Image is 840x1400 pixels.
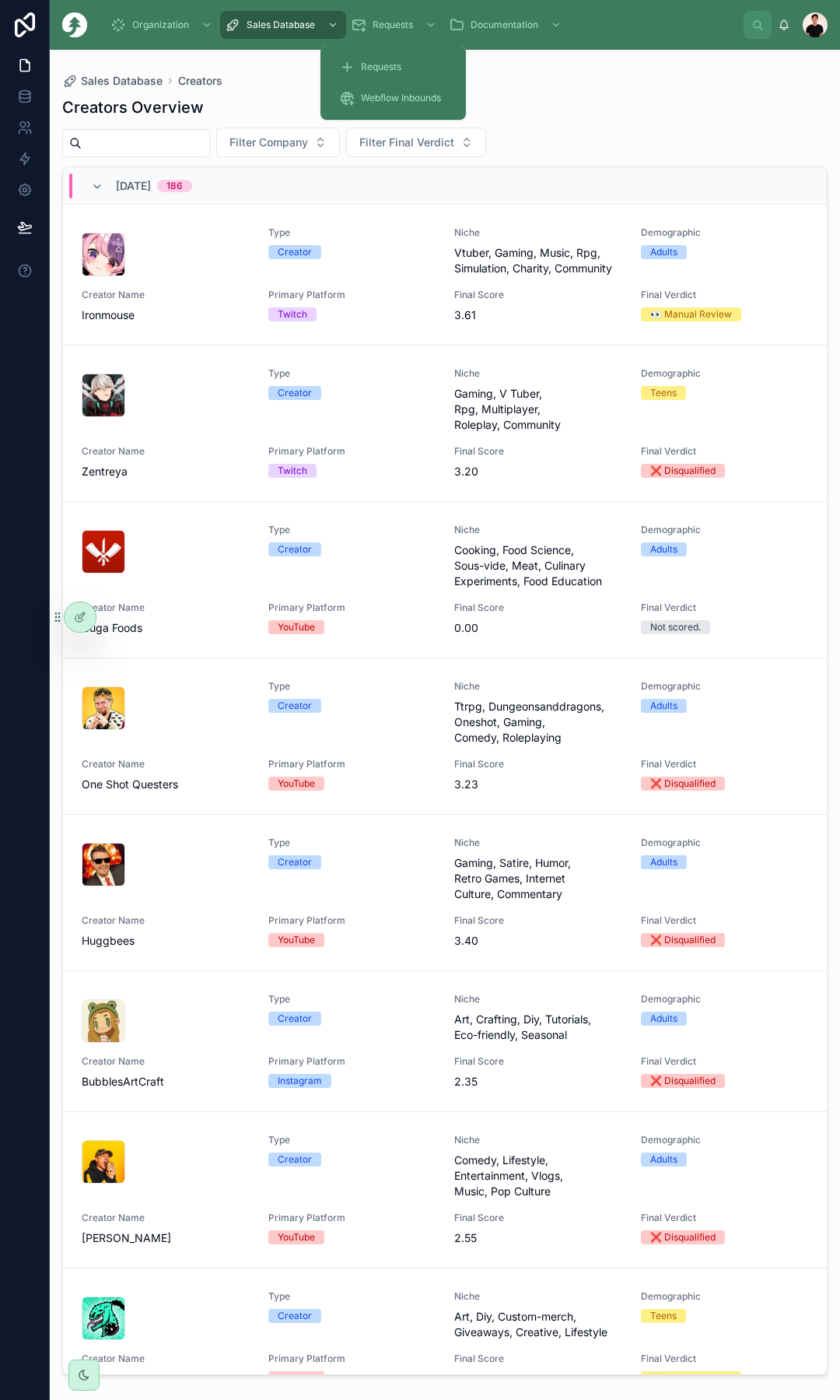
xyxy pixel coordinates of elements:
[650,1074,716,1088] div: ❌ Disqualified
[346,11,444,39] a: Requests
[268,367,436,380] span: Type
[454,289,622,301] span: Final Score
[454,855,622,902] span: Gaming, Satire, Humor, Retro Games, Internet Culture, Commentary
[454,680,622,693] span: Niche
[650,1230,716,1244] div: ❌ Disqualified
[82,620,250,636] span: Guga Foods
[454,1055,622,1068] span: Final Score
[650,386,677,400] div: Teens
[359,135,454,150] span: Filter Final Verdict
[82,1230,250,1246] span: [PERSON_NAME]
[82,1074,250,1089] span: BubblesArtCraft
[454,699,622,746] span: Ttrpg, Dungeonsanddragons, Oneshot, Gaming, Comedy, Roleplaying
[650,1309,677,1323] div: Teens
[641,1353,809,1365] span: Final Verdict
[641,367,809,380] span: Demographic
[268,524,436,536] span: Type
[100,8,744,42] div: scrollable content
[63,1112,827,1268] a: TypeCreatorNicheComedy, Lifestyle, Entertainment, Vlogs, Music, Pop CultureDemographicAdultsCreat...
[454,758,622,770] span: Final Score
[82,1371,250,1387] span: ZHC
[247,19,315,31] span: Sales Database
[82,758,250,770] span: Creator Name
[278,855,312,869] div: Creator
[62,96,204,118] h1: Creators Overview
[346,128,486,157] button: Select Button
[178,73,222,89] a: Creators
[82,464,250,479] span: Zentreya
[62,73,163,89] a: Sales Database
[454,933,622,949] span: 3.40
[641,226,809,239] span: Demographic
[268,1134,436,1146] span: Type
[454,914,622,927] span: Final Score
[454,1230,622,1246] span: 2.55
[63,815,827,971] a: TypeCreatorNicheGaming, Satire, Humor, Retro Games, Internet Culture, CommentaryDemographicAdults...
[82,777,250,792] span: One Shot Questers
[278,1371,315,1385] div: YouTube
[82,933,250,949] span: Huggbees
[63,346,827,502] a: TypeCreatorNicheGaming, V Tuber, Rpg, Multiplayer, Roleplay, CommunityDemographicTeensCreator Nam...
[454,602,622,614] span: Final Score
[454,542,622,589] span: Cooking, Food Science, Sous-vide, Meat, Culinary Experiments, Food Education
[650,777,716,791] div: ❌ Disqualified
[641,993,809,1005] span: Demographic
[278,777,315,791] div: YouTube
[268,1290,436,1303] span: Type
[641,1290,809,1303] span: Demographic
[278,699,312,713] div: Creator
[471,19,538,31] span: Documentation
[641,289,809,301] span: Final Verdict
[454,1212,622,1224] span: Final Score
[278,620,315,634] div: YouTube
[116,178,151,194] span: [DATE]
[268,680,436,693] span: Type
[454,1371,622,1387] span: 3.51
[216,128,340,157] button: Select Button
[268,758,436,770] span: Primary Platform
[82,289,250,301] span: Creator Name
[330,84,457,112] a: Webflow Inbounds
[330,53,457,81] a: Requests
[82,307,250,323] span: Ironmouse
[82,1055,250,1068] span: Creator Name
[454,777,622,792] span: 3.23
[650,1012,677,1026] div: Adults
[220,11,346,39] a: Sales Database
[268,445,436,458] span: Primary Platform
[641,914,809,927] span: Final Verdict
[454,386,622,433] span: Gaming, V Tuber, Rpg, Multiplayer, Roleplay, Community
[641,1055,809,1068] span: Final Verdict
[106,11,220,39] a: Organization
[278,542,312,556] div: Creator
[63,971,827,1112] a: TypeCreatorNicheArt, Crafting, Diy, Tutorials, Eco-friendly, SeasonalDemographicAdultsCreator Nam...
[454,837,622,849] span: Niche
[454,1309,622,1340] span: Art, Diy, Custom-merch, Giveaways, Creative, Lifestyle
[454,245,622,276] span: Vtuber, Gaming, Music, Rpg, Simulation, Charity, Community
[454,1134,622,1146] span: Niche
[650,542,677,556] div: Adults
[82,445,250,458] span: Creator Name
[63,205,827,346] a: TypeCreatorNicheVtuber, Gaming, Music, Rpg, Simulation, Charity, CommunityDemographicAdultsCreato...
[268,602,436,614] span: Primary Platform
[454,524,622,536] span: Niche
[641,524,809,536] span: Demographic
[63,502,827,658] a: TypeCreatorNicheCooking, Food Science, Sous-vide, Meat, Culinary Experiments, Food EducationDemog...
[650,855,677,869] div: Adults
[454,307,622,323] span: 3.61
[444,11,569,39] a: Documentation
[454,1353,622,1365] span: Final Score
[650,307,732,321] div: 👀 Manual Review
[361,61,401,73] span: Requests
[641,837,809,849] span: Demographic
[454,464,622,479] span: 3.20
[650,699,677,713] div: Adults
[278,933,315,947] div: YouTube
[650,245,677,259] div: Adults
[650,933,716,947] div: ❌ Disqualified
[166,180,183,192] div: 186
[278,1074,322,1088] div: Instagram
[268,1055,436,1068] span: Primary Platform
[82,914,250,927] span: Creator Name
